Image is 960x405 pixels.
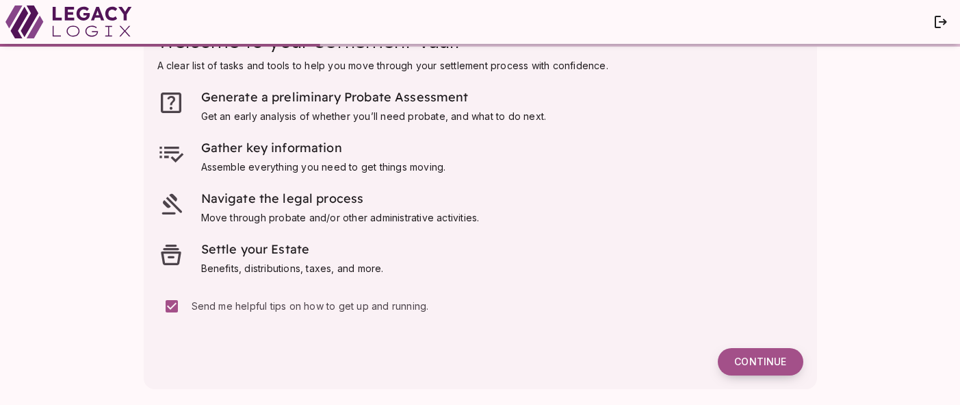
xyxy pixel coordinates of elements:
span: Move through probate and/or other administrative activities. [201,212,480,223]
span: Gather key information [201,140,342,156]
span: Get an early analysis of whether you’ll need probate, and what to do next. [201,110,547,122]
span: Navigate the legal process [201,191,364,206]
span: Continue [734,356,786,368]
span: Send me helpful tips on how to get up and running. [192,300,429,312]
span: A clear list of tasks and tools to help you move through your settlement process with confidence. [157,60,608,71]
span: Settle your Estate [201,241,310,257]
span: Assemble everything you need to get things moving. [201,161,446,173]
span: Benefits, distributions, taxes, and more. [201,262,384,274]
span: Generate a preliminary Probate Assessment [201,89,469,105]
button: Continue [718,348,803,376]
